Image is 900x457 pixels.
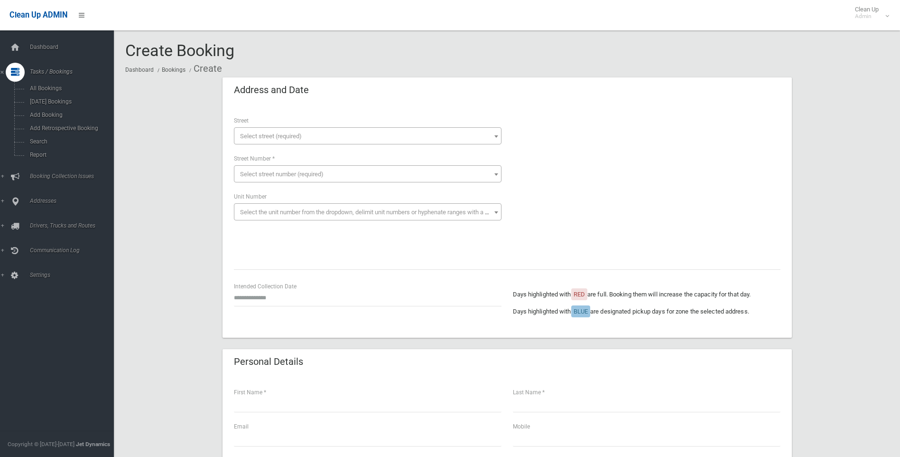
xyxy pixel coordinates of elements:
span: Copyright © [DATE]-[DATE] [8,441,74,447]
small: Admin [855,13,879,20]
a: Dashboard [125,67,154,73]
span: BLUE [574,308,588,315]
span: RED [574,291,585,298]
span: Create Booking [125,41,234,60]
header: Address and Date [223,81,320,99]
header: Personal Details [223,352,315,371]
span: Booking Collection Issues [27,173,121,180]
p: Days highlighted with are full. Booking them will increase the capacity for that day. [513,289,780,300]
span: Dashboard [27,44,121,50]
span: Addresses [27,198,121,204]
span: Settings [27,272,121,278]
span: Add Booking [27,112,113,118]
span: Select the unit number from the dropdown, delimit unit numbers or hyphenate ranges with a comma [240,209,505,216]
span: [DATE] Bookings [27,98,113,105]
span: Drivers, Trucks and Routes [27,222,121,229]
strong: Jet Dynamics [76,441,110,447]
span: Clean Up ADMIN [9,10,67,19]
a: Bookings [162,67,186,73]
p: Days highlighted with are designated pickup days for zone the selected address. [513,306,780,317]
li: Create [187,60,222,77]
span: Report [27,152,113,158]
span: Tasks / Bookings [27,68,121,75]
span: Communication Log [27,247,121,254]
span: Select street number (required) [240,171,324,178]
span: Clean Up [850,6,888,20]
span: All Bookings [27,85,113,92]
span: Search [27,138,113,145]
span: Add Retrospective Booking [27,125,113,132]
span: Select street (required) [240,133,302,140]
